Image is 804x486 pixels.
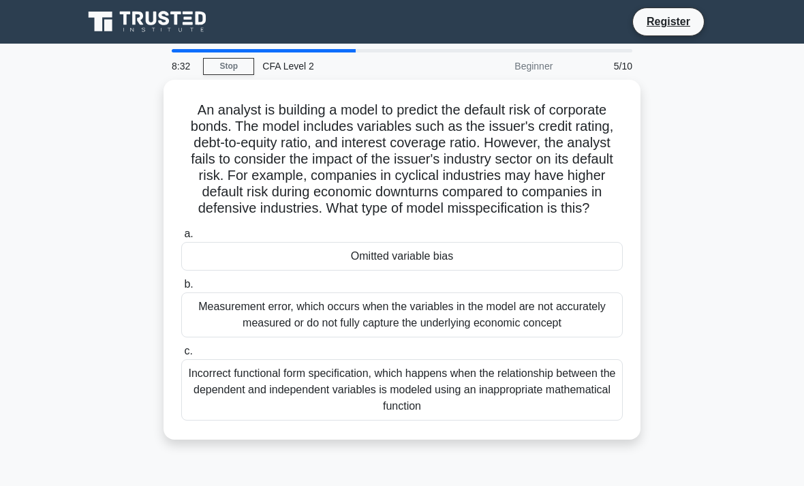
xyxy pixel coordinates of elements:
[184,228,193,239] span: a.
[561,52,640,80] div: 5/10
[184,278,193,290] span: b.
[181,292,623,337] div: Measurement error, which occurs when the variables in the model are not accurately measured or do...
[442,52,561,80] div: Beginner
[184,345,192,356] span: c.
[181,242,623,271] div: Omitted variable bias
[638,13,698,30] a: Register
[203,58,254,75] a: Stop
[254,52,442,80] div: CFA Level 2
[181,359,623,421] div: Incorrect functional form specification, which happens when the relationship between the dependen...
[164,52,203,80] div: 8:32
[180,102,624,217] h5: An analyst is building a model to predict the default risk of corporate bonds. The model includes...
